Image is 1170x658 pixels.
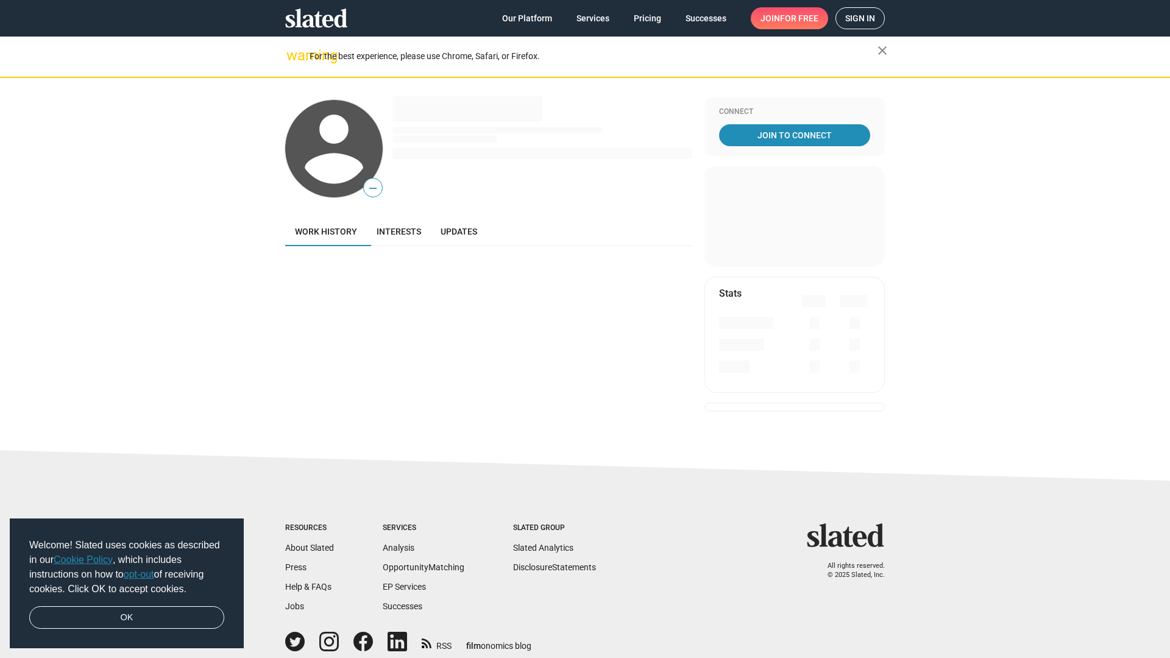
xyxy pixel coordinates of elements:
[760,7,818,29] span: Join
[383,543,414,553] a: Analysis
[364,180,382,196] span: —
[10,518,244,649] div: cookieconsent
[285,562,307,572] a: Press
[492,7,562,29] a: Our Platform
[285,601,304,611] a: Jobs
[285,582,331,592] a: Help & FAQs
[721,124,868,146] span: Join To Connect
[751,7,828,29] a: Joinfor free
[422,633,452,652] a: RSS
[377,227,421,236] span: Interests
[576,7,609,29] span: Services
[875,43,890,58] mat-icon: close
[719,124,870,146] a: Join To Connect
[513,523,596,533] div: Slated Group
[310,48,877,65] div: For the best experience, please use Chrome, Safari, or Firefox.
[513,543,573,553] a: Slated Analytics
[780,7,818,29] span: for free
[367,217,431,246] a: Interests
[29,538,224,596] span: Welcome! Slated uses cookies as described in our , which includes instructions on how to of recei...
[124,569,154,579] a: opt-out
[466,631,531,652] a: filmonomics blog
[686,7,726,29] span: Successes
[567,7,619,29] a: Services
[383,562,464,572] a: OpportunityMatching
[441,227,477,236] span: Updates
[634,7,661,29] span: Pricing
[285,523,334,533] div: Resources
[383,582,426,592] a: EP Services
[835,7,885,29] a: Sign in
[815,562,885,579] p: All rights reserved. © 2025 Slated, Inc.
[295,227,357,236] span: Work history
[285,543,334,553] a: About Slated
[719,107,870,117] div: Connect
[431,217,487,246] a: Updates
[676,7,736,29] a: Successes
[383,523,464,533] div: Services
[383,601,422,611] a: Successes
[29,606,224,629] a: dismiss cookie message
[845,8,875,29] span: Sign in
[466,641,481,651] span: film
[624,7,671,29] a: Pricing
[286,48,301,63] mat-icon: warning
[719,287,742,300] mat-card-title: Stats
[513,562,596,572] a: DisclosureStatements
[502,7,552,29] span: Our Platform
[285,217,367,246] a: Work history
[54,554,113,565] a: Cookie Policy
